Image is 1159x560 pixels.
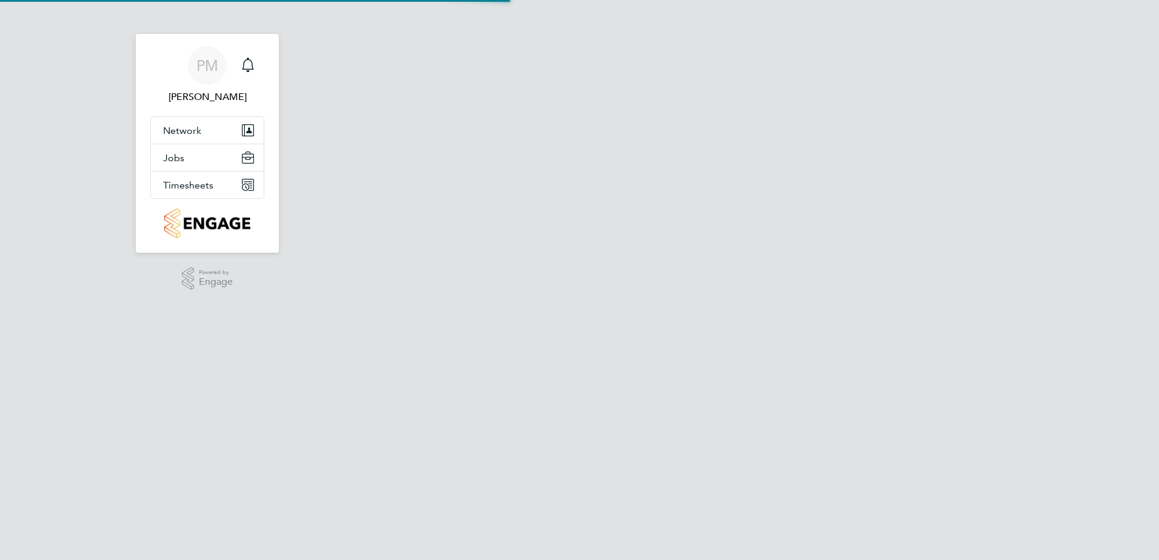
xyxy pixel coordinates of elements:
[182,267,233,290] a: Powered byEngage
[164,208,250,238] img: countryside-properties-logo-retina.png
[150,90,264,104] span: Paul Marcus
[199,277,233,287] span: Engage
[163,179,213,191] span: Timesheets
[163,152,184,164] span: Jobs
[151,172,264,198] button: Timesheets
[150,46,264,104] a: PM[PERSON_NAME]
[163,125,201,136] span: Network
[196,58,218,73] span: PM
[151,144,264,171] button: Jobs
[136,34,279,253] nav: Main navigation
[150,208,264,238] a: Go to home page
[151,117,264,144] button: Network
[199,267,233,278] span: Powered by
